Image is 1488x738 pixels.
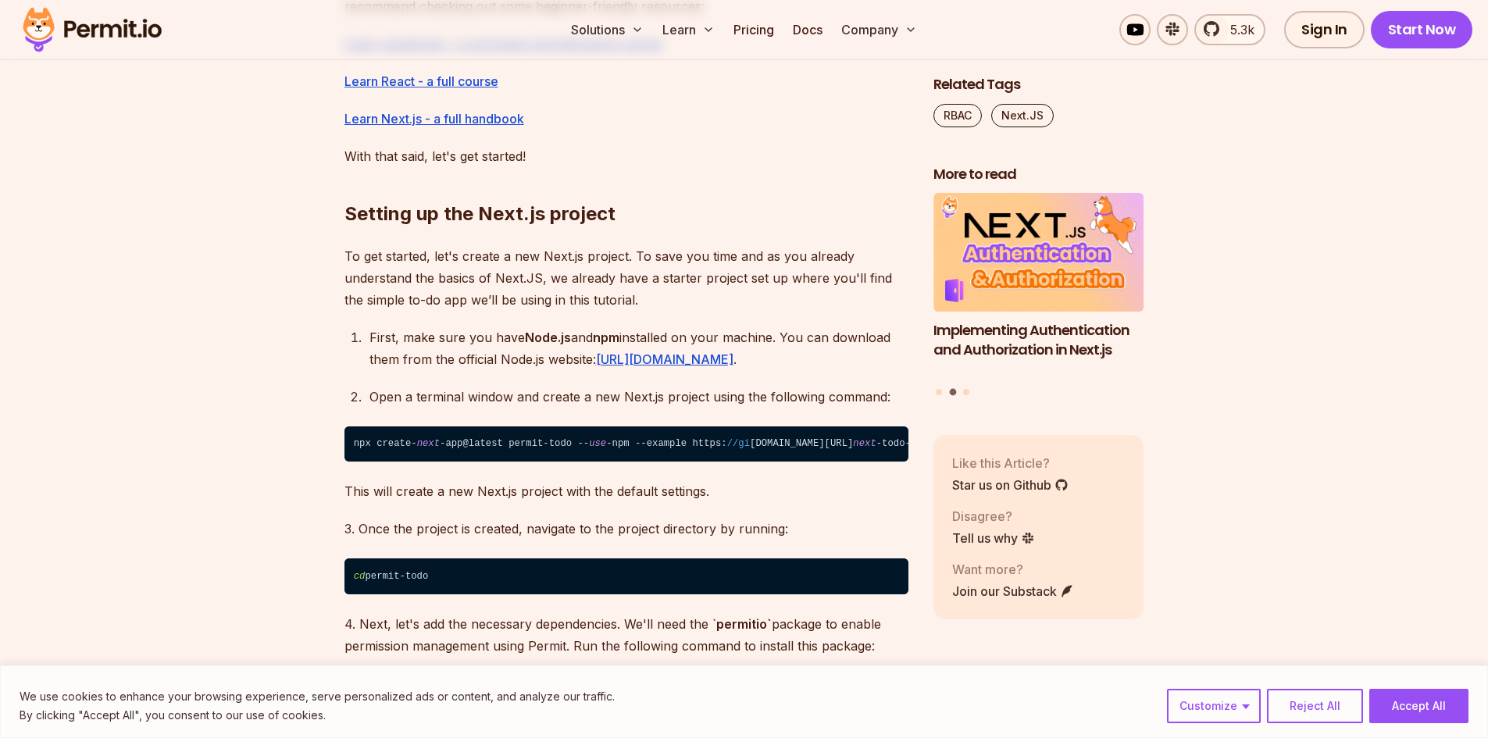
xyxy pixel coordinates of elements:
[787,14,829,45] a: Docs
[344,426,908,462] code: npx create- -app@latest permit-todo -- -npm --example https: [DOMAIN_NAME][URL] -todo-starter -tu...
[952,582,1074,601] a: Join our Substack
[369,386,908,408] p: Open a terminal window and create a new Next.js project using the following command:
[952,454,1069,472] p: Like this Article?
[417,438,440,449] span: next
[1369,689,1468,723] button: Accept All
[936,389,942,395] button: Go to slide 1
[656,14,721,45] button: Learn
[933,194,1144,380] li: 2 of 3
[716,616,772,632] strong: permitio`
[20,706,615,725] p: By clicking "Accept All", you consent to our use of cookies.
[933,75,1144,94] h2: Related Tags
[1194,14,1265,45] a: 5.3k
[1221,20,1254,39] span: 5.3k
[525,330,571,345] strong: Node.js
[952,529,1035,547] a: Tell us why
[344,111,524,127] a: Learn Next.js - a full handbook
[565,14,650,45] button: Solutions
[933,104,982,127] a: RBAC
[933,165,1144,184] h2: More to read
[933,194,1144,312] img: Implementing Authentication and Authorization in Next.js
[933,321,1144,360] h3: Implementing Authentication and Authorization in Next.js
[369,326,908,370] p: First, make sure you have and installed on your machine. You can download them from the official ...
[344,73,498,89] a: Learn React - a full course
[344,558,908,594] code: permit-todo
[344,613,908,657] p: 4. Next, let's add the necessary dependencies. We'll need the ` package to enable permission mana...
[589,438,606,449] span: use
[933,194,1144,380] a: Implementing Authentication and Authorization in Next.jsImplementing Authentication and Authoriza...
[949,389,956,396] button: Go to slide 2
[596,351,733,367] a: [URL][DOMAIN_NAME]
[1371,11,1473,48] a: Start Now
[933,194,1144,398] div: Posts
[952,507,1035,526] p: Disagree?
[1167,689,1261,723] button: Customize
[344,245,908,311] p: To get started, let's create a new Next.js project. To save you time and as you already understan...
[963,389,969,395] button: Go to slide 3
[991,104,1054,127] a: Next.JS
[344,139,908,226] h2: Setting up the Next.js project
[593,330,619,345] strong: npm
[853,438,876,449] span: next
[354,571,366,582] span: cd
[727,438,750,449] span: //gi
[1284,11,1365,48] a: Sign In
[344,480,908,502] p: This will create a new Next.js project with the default settings.
[727,14,780,45] a: Pricing
[344,145,908,167] p: With that said, let's get started!
[20,687,615,706] p: We use cookies to enhance your browsing experience, serve personalized ads or content, and analyz...
[16,3,169,56] img: Permit logo
[835,14,923,45] button: Company
[952,476,1069,494] a: Star us on Github
[952,560,1074,579] p: Want more?
[1267,689,1363,723] button: Reject All
[344,518,908,540] p: 3. Once the project is created, navigate to the project directory by running:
